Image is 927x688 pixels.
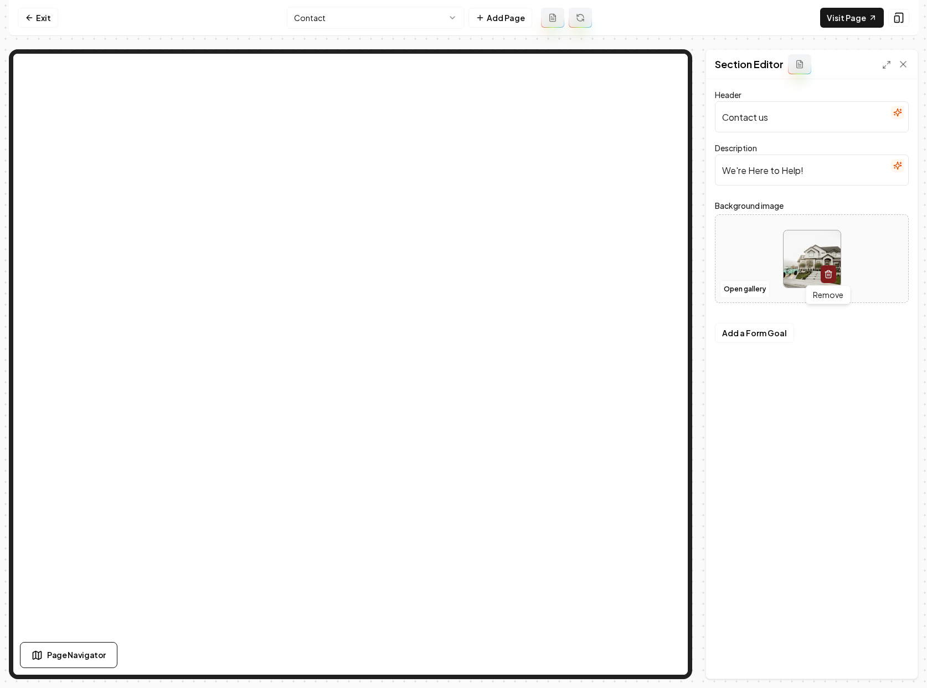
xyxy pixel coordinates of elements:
[468,8,532,28] button: Add Page
[715,90,741,100] label: Header
[569,8,592,28] button: Regenerate page
[720,280,770,298] button: Open gallery
[820,8,884,28] a: Visit Page
[47,649,106,661] span: Page Navigator
[18,8,58,28] a: Exit
[20,642,117,668] button: Page Navigator
[715,101,909,132] input: Header
[715,57,784,72] h2: Section Editor
[715,143,757,153] label: Description
[806,285,851,304] div: Remove
[541,8,564,28] button: Add admin page prompt
[788,54,811,74] button: Add admin section prompt
[715,323,794,343] button: Add a Form Goal
[784,230,841,287] img: image
[715,155,909,186] input: Description
[715,199,909,212] label: Background image
[715,327,794,338] a: Add a Form Goal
